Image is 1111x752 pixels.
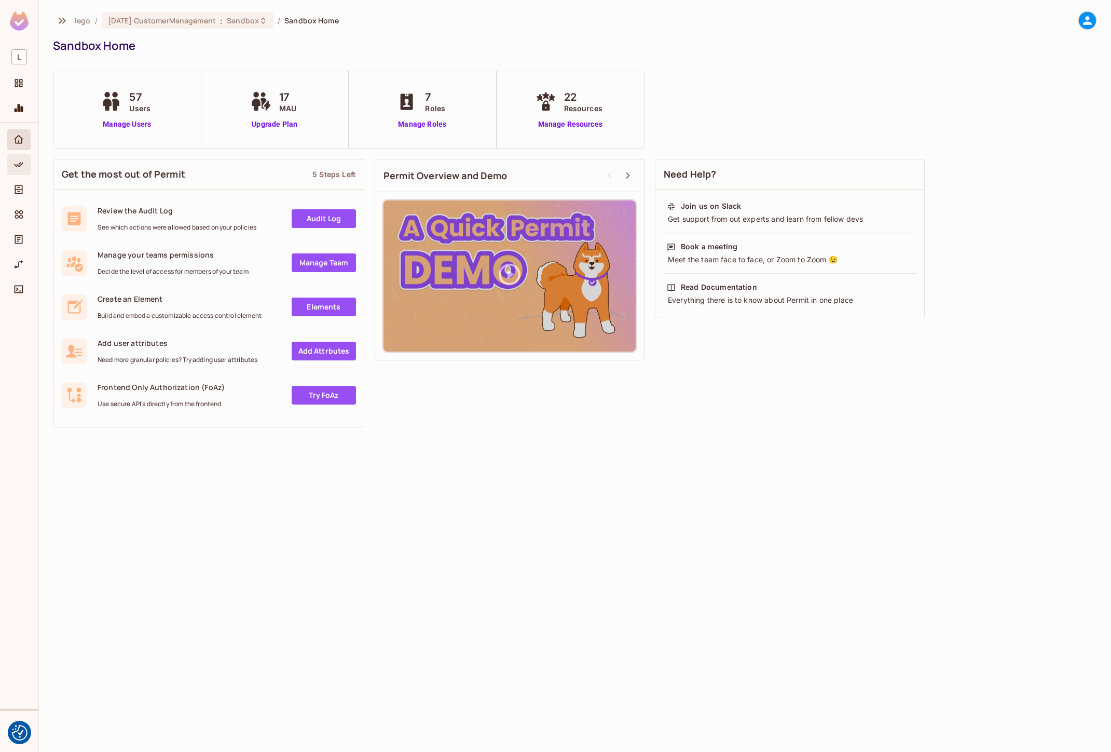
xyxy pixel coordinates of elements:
[11,49,27,64] span: L
[7,719,31,740] div: Help & Updates
[292,386,356,405] a: Try FoAz
[98,338,257,348] span: Add user attributes
[667,295,913,305] div: Everything there is to know about Permit in one place
[284,16,339,25] span: Sandbox Home
[383,169,508,182] span: Permit Overview and Demo
[394,119,450,130] a: Manage Roles
[564,103,602,114] span: Resources
[292,253,356,272] a: Manage Team
[75,16,91,25] span: the active workspace
[248,119,301,130] a: Upgrade Plan
[425,89,445,105] span: 7
[98,223,256,232] span: See which actions were allowed based on your policies
[7,129,31,150] div: Home
[7,204,31,225] div: Elements
[564,89,602,105] span: 22
[53,38,1091,53] div: Sandbox Home
[98,206,256,216] span: Review the Audit Log
[98,382,225,392] span: Frontend Only Authorization (FoAz)
[12,725,28,741] button: Consent Preferences
[7,254,31,275] div: URL Mapping
[98,356,257,364] span: Need more granular policies? Try adding user attributes
[7,73,31,93] div: Projects
[667,214,913,224] div: Get support from out experts and learn from fellow devs
[664,168,717,181] span: Need Help?
[98,312,262,320] span: Build and embed a customizable access control element
[98,267,249,276] span: Decide the level of access for members of your team
[129,89,150,105] span: 57
[7,154,31,175] div: Policy
[7,229,31,250] div: Audit Log
[533,119,608,130] a: Manage Resources
[95,16,98,25] li: /
[425,103,445,114] span: Roles
[667,254,913,265] div: Meet the team face to face, or Zoom to Zoom 😉
[62,168,185,181] span: Get the most out of Permit
[7,98,31,118] div: Monitoring
[108,16,216,25] span: [DATE] CustomerManagement
[292,342,356,360] a: Add Attrbutes
[7,179,31,200] div: Directory
[681,241,737,252] div: Book a meeting
[279,89,296,105] span: 17
[98,119,156,130] a: Manage Users
[7,279,31,300] div: Connect
[312,169,355,179] div: 5 Steps Left
[12,725,28,741] img: Revisit consent button
[129,103,150,114] span: Users
[278,16,280,25] li: /
[220,17,223,25] span: :
[98,250,249,260] span: Manage your teams permissions
[98,400,225,408] span: Use secure API's directly from the frontend
[10,11,29,31] img: SReyMgAAAABJRU5ErkJggg==
[681,201,741,211] div: Join us on Slack
[7,45,31,69] div: Workspace: lego
[292,298,356,316] a: Elements
[279,103,296,114] span: MAU
[681,282,757,292] div: Read Documentation
[227,16,259,25] span: Sandbox
[292,209,356,228] a: Audit Log
[98,294,262,304] span: Create an Element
